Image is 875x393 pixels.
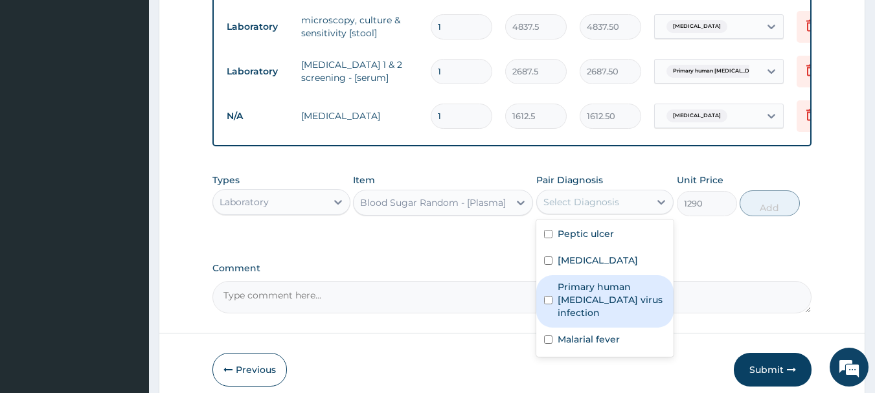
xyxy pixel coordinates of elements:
label: [MEDICAL_DATA] [558,254,638,267]
img: d_794563401_company_1708531726252_794563401 [24,65,52,97]
span: [MEDICAL_DATA] [666,109,727,122]
label: Primary human [MEDICAL_DATA] virus infection [558,280,666,319]
label: Types [212,175,240,186]
button: Add [740,190,800,216]
span: Primary human [MEDICAL_DATA]... [666,65,773,78]
div: Laboratory [220,196,269,208]
label: Comment [212,263,812,274]
span: We're online! [75,115,179,246]
td: [MEDICAL_DATA] 1 & 2 screening - [serum] [295,52,424,91]
label: Peptic ulcer [558,227,614,240]
td: Laboratory [220,15,295,39]
td: [MEDICAL_DATA] [295,103,424,129]
div: Select Diagnosis [543,196,619,208]
label: Item [353,174,375,186]
td: N/A [220,104,295,128]
td: microscopy, culture & sensitivity [stool] [295,7,424,46]
button: Submit [734,353,812,387]
div: Blood Sugar Random - [Plasma] [360,196,506,209]
td: Laboratory [220,60,295,84]
label: Pair Diagnosis [536,174,603,186]
textarea: Type your message and hit 'Enter' [6,258,247,304]
label: Malarial fever [558,333,620,346]
button: Previous [212,353,287,387]
div: Chat with us now [67,73,218,89]
span: [MEDICAL_DATA] [666,20,727,33]
div: Minimize live chat window [212,6,244,38]
label: Unit Price [677,174,723,186]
